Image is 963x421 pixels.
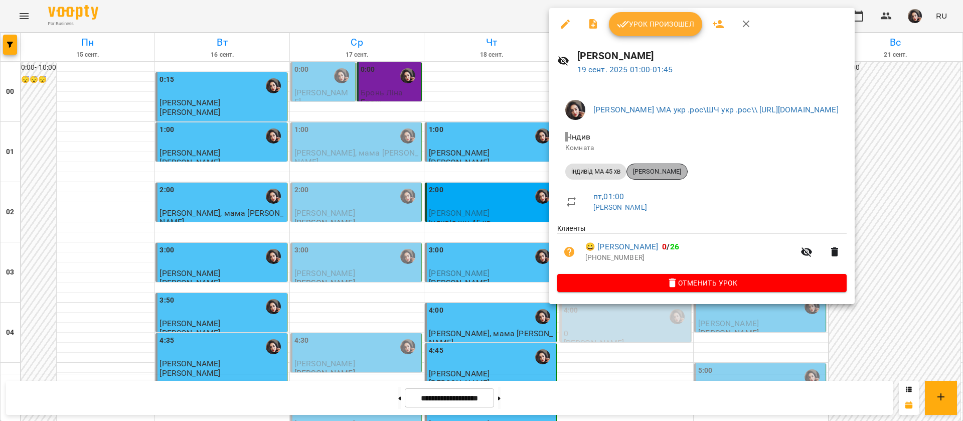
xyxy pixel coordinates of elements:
button: Урок произошел [609,12,702,36]
a: 😀 [PERSON_NAME] [585,241,658,253]
span: індивід МА 45 хв [565,167,626,176]
p: Комната [565,143,839,153]
button: Отменить Урок [557,274,847,292]
span: Урок произошел [617,18,694,30]
ul: Клиенты [557,223,847,273]
button: Визит пока не оплачен. Добавить оплату? [557,240,581,264]
a: пт , 01:00 [593,192,624,201]
div: [PERSON_NAME] [626,164,688,180]
p: [PHONE_NUMBER] [585,253,794,263]
a: [PERSON_NAME] \МА укр .рос\ШЧ укр .рос\\ [URL][DOMAIN_NAME] [593,105,839,114]
span: 0 [662,242,667,251]
a: [PERSON_NAME] [593,203,647,211]
b: / [662,242,679,251]
a: 19 сент. 2025 01:00-01:45 [577,65,673,74]
span: [PERSON_NAME] [627,167,687,176]
img: 415cf204168fa55e927162f296ff3726.jpg [565,100,585,120]
span: - Індив [565,132,592,142]
h6: [PERSON_NAME] [577,48,847,64]
span: Отменить Урок [565,277,839,289]
span: 26 [670,242,679,251]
